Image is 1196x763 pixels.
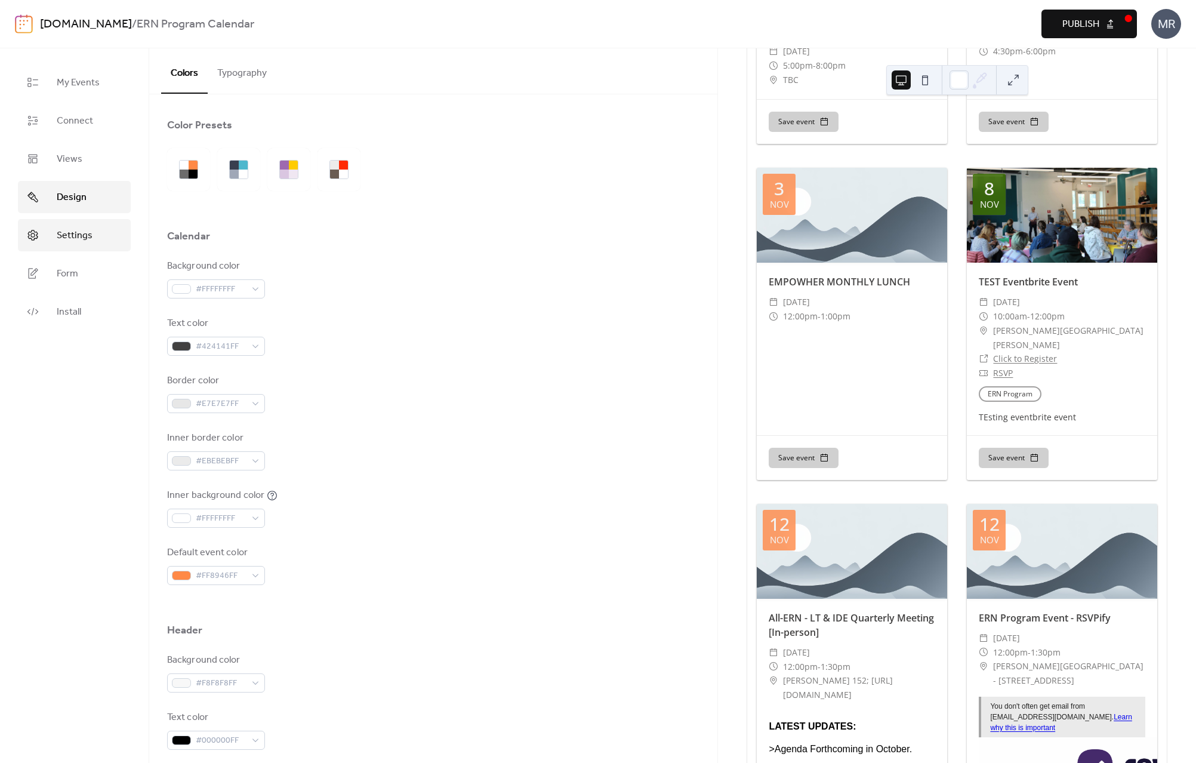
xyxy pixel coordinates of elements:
span: 6:00pm [1026,44,1056,59]
span: #F8F8F8FF [196,676,246,691]
a: Learn why this is important [990,713,1132,732]
span: Publish [1062,17,1099,32]
div: Background color [167,653,263,667]
div: ​ [979,645,988,660]
div: EMPOWHER MONTHLY LUNCH [757,275,947,289]
div: Border color [167,374,263,388]
span: #FFFFFFFF [196,512,246,526]
button: Save event [769,448,839,468]
a: Design [18,181,131,213]
a: My Events [18,66,131,99]
div: 12 [979,515,1000,533]
div: ​ [979,44,988,59]
div: 8 [984,180,994,198]
div: ERN Program Event - RSVPify [967,611,1157,625]
div: ​ [979,295,988,309]
span: My Events [57,76,100,90]
div: ​ [979,352,988,366]
div: ​ [769,73,778,87]
div: Inner background color [167,488,264,503]
span: - [813,59,816,73]
div: Nov [980,200,999,209]
a: Connect [18,104,131,137]
div: ​ [979,324,988,338]
span: 12:00pm [1030,309,1065,324]
span: 1:00pm [821,309,850,324]
div: Nov [980,536,999,544]
span: #FFFFFFFF [196,282,246,297]
a: Form [18,257,131,290]
span: - [818,660,821,674]
div: Calendar [167,229,210,244]
div: Nov [770,200,789,209]
img: logo [15,14,33,33]
div: ​ [769,309,778,324]
div: Default event color [167,546,263,560]
span: 8:00pm [816,59,846,73]
div: ​ [979,659,988,673]
span: 1:30pm [821,660,850,674]
span: [DATE] [993,631,1020,645]
span: 12:00pm [993,645,1028,660]
div: Nov [770,536,789,544]
div: Background color [167,259,263,273]
div: Text color [167,710,263,725]
span: - [1023,44,1026,59]
span: [DATE] [783,44,810,59]
div: ​ [979,631,988,645]
span: #FF8946FF [196,569,246,583]
div: You don't often get email from [EMAIL_ADDRESS][DOMAIN_NAME]. [990,701,1136,733]
span: Views [57,152,82,167]
span: - [818,309,821,324]
span: Design [57,190,87,205]
div: ​ [769,44,778,59]
div: ​ [979,366,988,380]
div: ​ [769,645,778,660]
div: TEsting eventbrite event [967,411,1157,423]
div: 3 [774,180,784,198]
span: [DATE] [783,645,810,660]
span: 5:00pm [783,59,813,73]
button: Colors [161,48,208,94]
div: ​ [979,309,988,324]
span: 1:30pm [1031,645,1061,660]
button: Save event [979,448,1049,468]
span: #424141FF [196,340,246,354]
b: LATEST UPDATES: [769,721,856,731]
a: TEST Eventbrite Event [979,275,1078,288]
span: #000000FF [196,734,246,748]
a: Views [18,143,131,175]
div: Header [167,623,203,638]
div: 12 [769,515,790,533]
span: - [1028,645,1031,660]
div: ​ [769,295,778,309]
div: ​ [769,59,778,73]
div: Color Presets [167,118,232,133]
span: [PERSON_NAME] 152; [URL][DOMAIN_NAME] [783,673,935,702]
div: All-ERN - LT & IDE Quarterly Meeting [In-person] [757,611,947,639]
span: Install [57,305,81,319]
b: ERN Program Calendar [137,13,254,36]
a: [DOMAIN_NAME] [40,13,132,36]
a: Settings [18,219,131,251]
div: ​ [769,673,778,688]
span: Settings [57,229,93,243]
span: #E7E7E7FF [196,397,246,411]
button: Publish [1041,10,1137,38]
span: - [1027,309,1030,324]
div: Inner border color [167,431,263,445]
a: Install [18,296,131,328]
a: Click to Register [993,353,1057,364]
a: RSVP [993,367,1013,379]
span: Form [57,267,78,281]
span: Connect [57,114,93,128]
span: 10:00am [993,309,1027,324]
span: 4:30pm [993,44,1023,59]
span: TBC [783,73,799,87]
div: Text color [167,316,263,331]
span: 12:00pm [783,660,818,674]
button: Save event [769,112,839,132]
span: >Agenda Forthcoming in October. [769,742,912,756]
span: #EBEBEBFF [196,454,246,469]
b: / [132,13,137,36]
